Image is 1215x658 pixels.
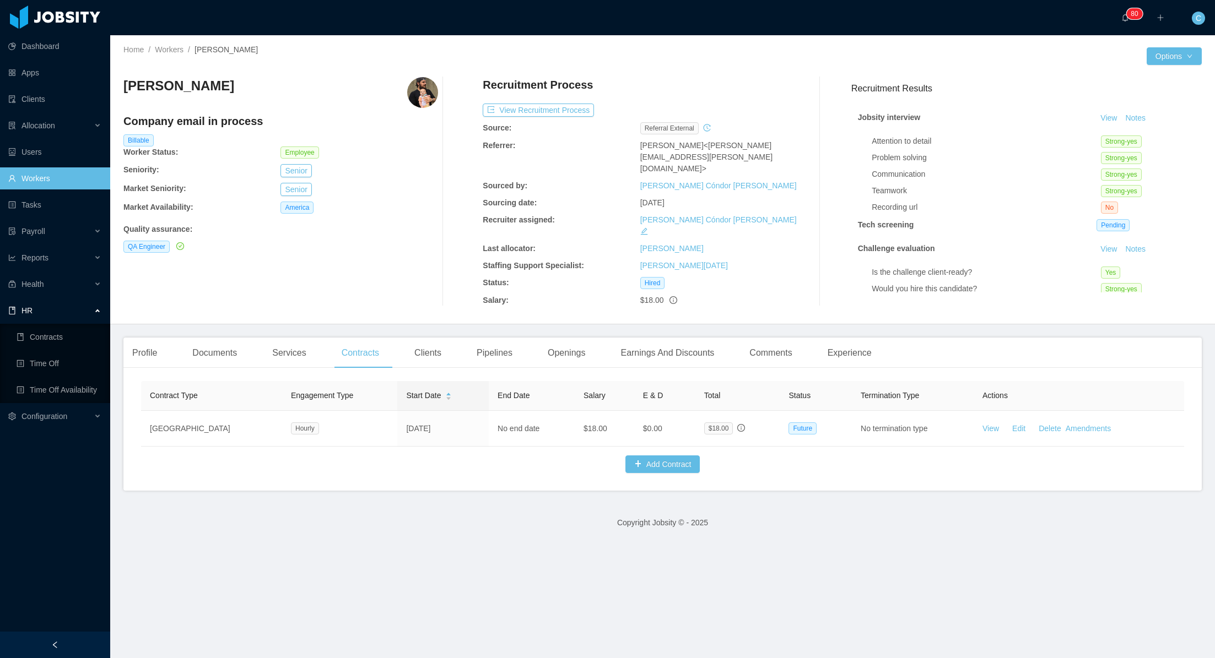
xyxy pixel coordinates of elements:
[625,455,700,473] button: icon: plusAdd Contract
[123,241,170,253] span: QA Engineer
[445,391,452,399] div: Sort
[483,215,555,224] b: Recruiter assigned:
[8,194,101,216] a: icon: profileTasks
[8,280,16,288] i: icon: medicine-box
[612,338,723,368] div: Earnings And Discounts
[280,202,314,214] span: America
[8,254,16,262] i: icon: line-chart
[982,424,999,433] a: View
[110,504,1215,542] footer: Copyright Jobsity © - 2025
[872,267,1101,278] div: Is the challenge client-ready?
[1121,243,1150,256] button: Notes
[333,338,388,368] div: Contracts
[872,168,1101,180] div: Communication
[704,422,733,434] span: $18.00
[1157,14,1164,21] i: icon: plus
[1097,219,1130,231] span: Pending
[640,296,664,304] span: $18.00
[1039,424,1061,433] a: Delete
[1097,244,1121,253] a: View
[643,391,663,400] span: E & D
[872,152,1101,164] div: Problem solving
[123,203,193,211] b: Market Availability:
[21,280,44,289] span: Health
[8,227,16,235] i: icon: file-protect
[483,123,511,132] b: Source:
[640,181,797,190] a: [PERSON_NAME] Cóndor [PERSON_NAME]
[21,227,45,236] span: Payroll
[640,277,665,289] span: Hired
[123,77,234,95] h3: [PERSON_NAME]
[397,411,489,447] td: [DATE]
[1101,267,1121,279] span: Yes
[17,352,101,374] a: icon: profileTime Off
[21,253,48,262] span: Reports
[280,146,318,159] span: Employee
[195,45,258,54] span: [PERSON_NAME]
[1135,8,1138,19] p: 0
[150,391,198,400] span: Contract Type
[17,379,101,401] a: icon: profileTime Off Availability
[872,135,1101,147] div: Attention to detail
[741,338,801,368] div: Comments
[141,411,282,447] td: [GEOGRAPHIC_DATA]
[123,184,186,193] b: Market Seniority:
[8,412,16,420] i: icon: setting
[1101,185,1142,197] span: Strong-yes
[498,391,530,400] span: End Date
[21,412,67,421] span: Configuration
[789,422,817,434] span: Future
[188,45,190,54] span: /
[640,198,665,207] span: [DATE]
[999,420,1034,437] button: Edit
[640,227,648,235] i: icon: edit
[1121,14,1129,21] i: icon: bell
[155,45,183,54] a: Workers
[1131,8,1135,19] p: 8
[8,307,16,314] i: icon: book
[640,141,773,173] span: <[PERSON_NAME][EMAIL_ADDRESS][PERSON_NAME][DOMAIN_NAME]>
[640,215,797,224] a: [PERSON_NAME] Cóndor [PERSON_NAME]
[468,338,521,368] div: Pipelines
[483,141,515,150] b: Referrer:
[406,338,450,368] div: Clients
[640,122,699,134] span: Referral external
[539,338,595,368] div: Openings
[483,296,509,304] b: Salary:
[789,391,811,400] span: Status
[8,122,16,129] i: icon: solution
[640,244,704,253] a: [PERSON_NAME]
[123,338,166,368] div: Profile
[483,198,537,207] b: Sourcing date:
[8,62,101,84] a: icon: appstoreApps
[858,220,914,229] strong: Tech screening
[8,88,101,110] a: icon: auditClients
[446,395,452,399] i: icon: caret-down
[280,164,311,177] button: Senior
[852,411,974,447] td: No termination type
[643,424,662,433] span: $0.00
[123,134,154,146] span: Billable
[1196,12,1201,25] span: C
[123,113,438,129] h4: Company email in process
[861,391,919,400] span: Termination Type
[8,167,101,189] a: icon: userWorkers
[1101,152,1142,164] span: Strong-yes
[1101,168,1142,181] span: Strong-yes
[123,45,144,54] a: Home
[123,225,192,233] b: Quality assurance :
[489,411,575,447] td: No end date
[8,35,101,57] a: icon: pie-chartDashboard
[483,106,594,115] a: icon: exportView Recruitment Process
[21,306,33,315] span: HR
[584,391,606,400] span: Salary
[858,244,935,253] strong: Challenge evaluation
[669,296,677,304] span: info-circle
[123,165,159,174] b: Seniority:
[1121,112,1150,125] button: Notes
[584,424,607,433] span: $18.00
[406,390,441,401] span: Start Date
[21,121,55,130] span: Allocation
[8,141,101,163] a: icon: robotUsers
[176,242,184,250] i: icon: check-circle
